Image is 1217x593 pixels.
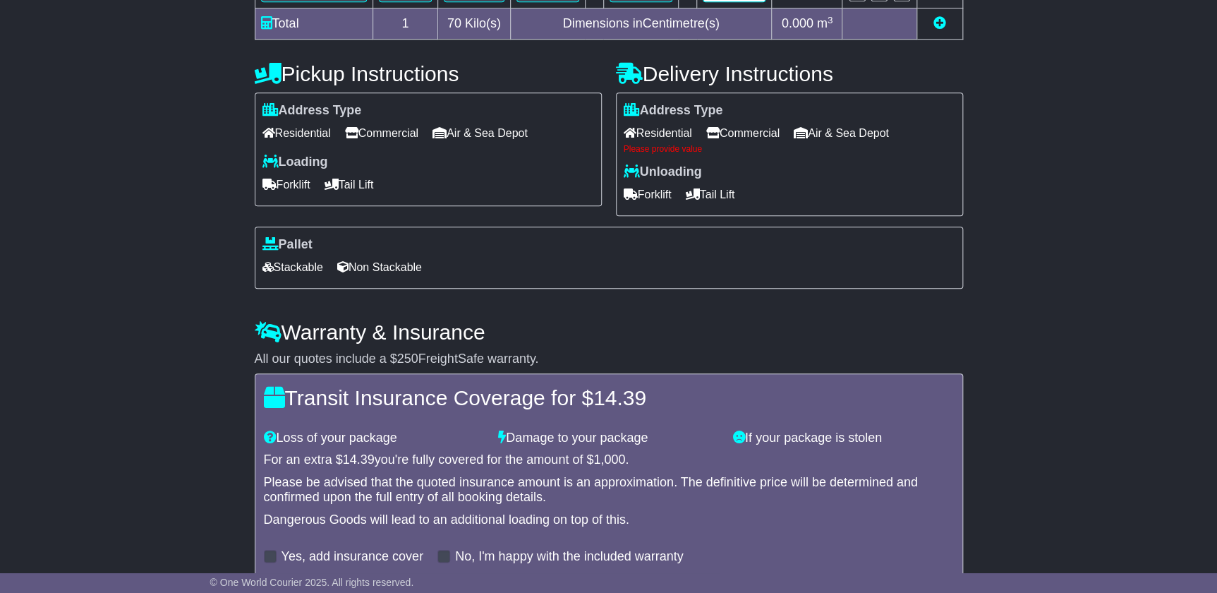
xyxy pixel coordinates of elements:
[624,144,955,154] div: Please provide value
[264,475,954,505] div: Please be advised that the quoted insurance amount is an approximation. The definitive price will...
[706,122,780,144] span: Commercial
[447,16,461,30] span: 70
[593,386,646,409] span: 14.39
[686,184,735,205] span: Tail Lift
[337,256,422,278] span: Non Stackable
[726,431,961,446] div: If your package is stolen
[438,8,511,40] td: Kilo(s)
[397,352,418,366] span: 250
[624,184,672,205] span: Forklift
[933,16,946,30] a: Add new item
[262,237,313,253] label: Pallet
[262,174,310,196] span: Forklift
[593,453,625,467] span: 1,000
[345,122,418,144] span: Commercial
[373,8,438,40] td: 1
[624,164,702,180] label: Unloading
[624,122,692,144] span: Residential
[255,62,602,85] h4: Pickup Instructions
[343,453,375,467] span: 14.39
[255,321,963,344] h4: Warranty & Insurance
[281,549,423,565] label: Yes, add insurance cover
[255,8,373,40] td: Total
[262,103,362,119] label: Address Type
[794,122,889,144] span: Air & Sea Depot
[491,431,726,446] div: Damage to your package
[817,16,833,30] span: m
[264,513,954,528] div: Dangerous Goods will lead to an additional loading on top of this.
[264,453,954,468] div: For an extra $ you're fully covered for the amount of $ .
[325,174,374,196] span: Tail Lift
[210,577,414,588] span: © One World Courier 2025. All rights reserved.
[616,62,963,85] h4: Delivery Instructions
[262,155,328,170] label: Loading
[828,15,833,25] sup: 3
[455,549,684,565] label: No, I'm happy with the included warranty
[255,352,963,367] div: All our quotes include a $ FreightSafe warranty.
[257,431,492,446] div: Loss of your package
[264,386,954,409] h4: Transit Insurance Coverage for $
[432,122,528,144] span: Air & Sea Depot
[782,16,813,30] span: 0.000
[262,122,331,144] span: Residential
[262,256,323,278] span: Stackable
[510,8,772,40] td: Dimensions in Centimetre(s)
[624,103,723,119] label: Address Type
